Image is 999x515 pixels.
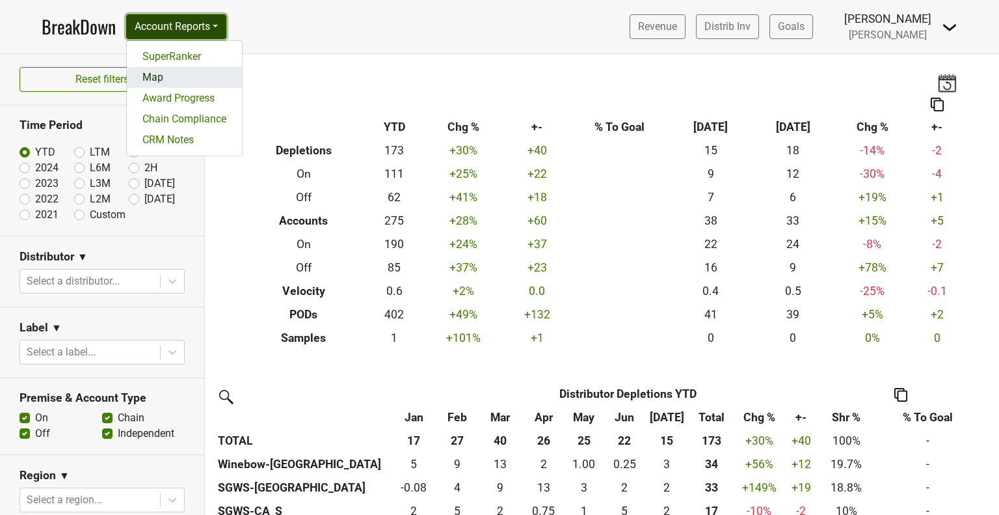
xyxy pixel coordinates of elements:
[51,320,62,336] span: ▼
[834,326,911,350] td: 0 %
[607,479,642,496] div: 2
[90,145,110,160] label: LTM
[752,186,834,210] td: 6
[648,479,686,496] div: 2
[422,233,504,257] td: +24 %
[437,452,477,476] td: 9.416
[20,67,185,92] button: Reset filters
[126,14,226,39] button: Account Reports
[834,139,911,163] td: -14 %
[819,429,873,452] td: 100%
[670,233,752,257] td: 22
[422,186,504,210] td: +41 %
[745,434,773,447] span: +30%
[645,406,689,429] th: Jul: activate to sort column ascending
[440,456,475,473] div: 9
[873,452,982,476] td: -
[215,406,391,429] th: &nbsp;: activate to sort column ascending
[873,406,982,429] th: % To Goal: activate to sort column ascending
[769,14,813,39] a: Goals
[35,426,50,441] label: Off
[366,279,422,303] td: 0.6
[607,456,642,473] div: 0.25
[241,256,367,279] th: Off
[911,163,963,186] td: -4
[437,406,477,429] th: Feb: activate to sort column ascending
[834,210,911,233] td: +15 %
[786,456,816,473] div: +12
[894,388,907,402] img: Copy to clipboard
[241,326,367,350] th: Samples
[834,303,911,326] td: +5 %
[670,279,752,303] td: 0.4
[241,163,367,186] th: On
[366,233,422,257] td: 190
[570,116,670,139] th: % To Goal
[604,452,645,476] td: 0.25
[692,456,732,473] div: 34
[35,410,48,426] label: On
[931,98,944,111] img: Copy to clipboard
[564,476,604,499] td: 2.75
[752,163,834,186] td: 12
[366,116,422,139] th: YTD
[127,109,242,130] a: Chain Compliance
[752,233,834,257] td: 24
[505,279,570,303] td: 0.0
[645,452,689,476] td: 2.75
[241,233,367,257] th: On
[834,186,911,210] td: +19 %
[422,163,504,186] td: +25 %
[911,186,963,210] td: +1
[752,279,834,303] td: 0.5
[35,176,59,191] label: 2023
[241,303,367,326] th: PODs
[527,479,561,496] div: 13
[241,279,367,303] th: Velocity
[144,176,175,191] label: [DATE]
[564,406,604,429] th: May: activate to sort column ascending
[366,139,422,163] td: 173
[819,476,873,499] td: 18.8%
[20,250,74,264] h3: Distributor
[505,139,570,163] td: +40
[937,74,957,92] img: last_updated_date
[670,163,752,186] td: 9
[391,476,437,499] td: -0.083
[735,476,784,499] td: +149 %
[524,476,564,499] td: 13.001
[127,67,242,88] a: Map
[792,434,811,447] span: +40
[834,163,911,186] td: -30 %
[505,210,570,233] td: +60
[849,29,927,41] span: [PERSON_NAME]
[645,429,689,452] th: 15
[735,452,784,476] td: +56 %
[911,303,963,326] td: +2
[20,469,56,482] h3: Region
[437,429,477,452] th: 27
[366,326,422,350] td: 1
[911,210,963,233] td: +5
[366,163,422,186] td: 111
[422,279,504,303] td: +2 %
[505,186,570,210] td: +18
[604,406,645,429] th: Jun: activate to sort column ascending
[127,88,242,109] a: Award Progress
[35,207,59,223] label: 2021
[437,476,477,499] td: 3.5
[786,479,816,496] div: +19
[35,191,59,207] label: 2022
[77,249,88,265] span: ▼
[911,256,963,279] td: +7
[648,456,686,473] div: 3
[126,40,243,156] div: Account Reports
[127,46,242,67] a: SuperRanker
[670,186,752,210] td: 7
[437,382,819,406] th: Distributor Depletions YTD
[670,256,752,279] td: 16
[481,456,520,473] div: 13
[524,406,564,429] th: Apr: activate to sort column ascending
[696,14,759,39] a: Distrib Inv
[90,191,111,207] label: L2M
